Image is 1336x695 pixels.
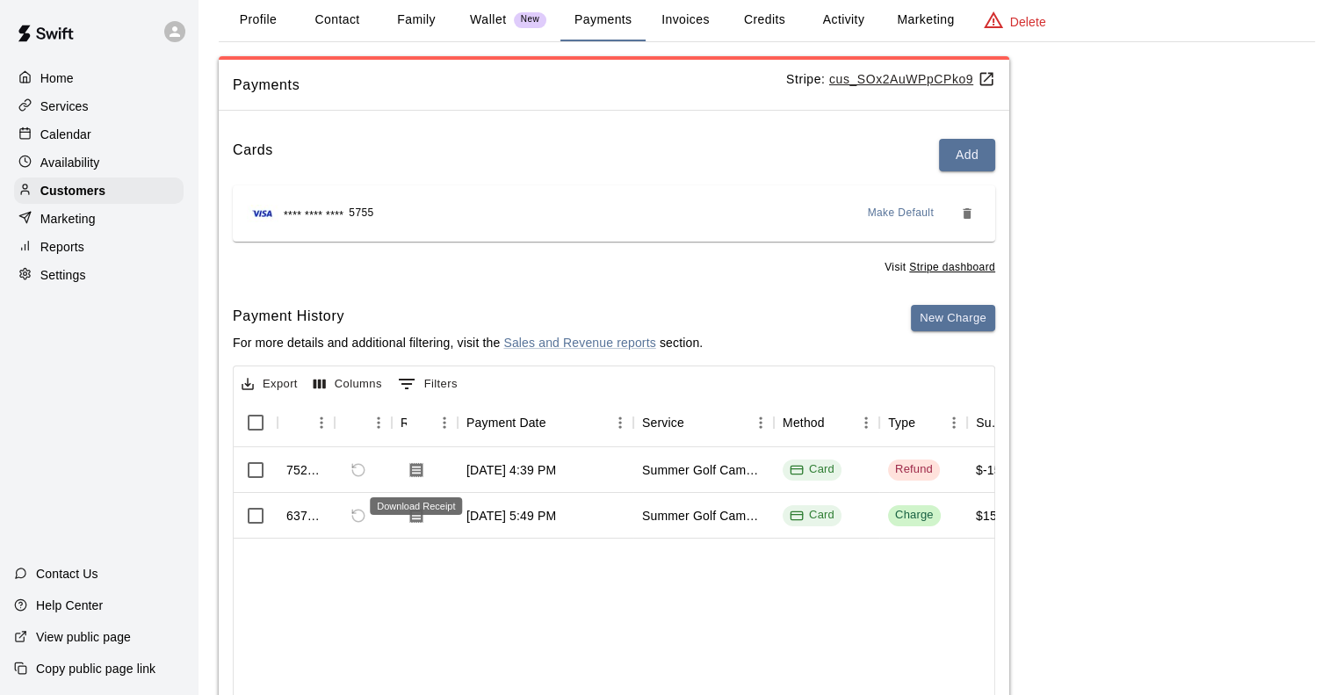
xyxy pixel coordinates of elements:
[247,205,278,222] img: Credit card brand logo
[233,74,786,97] span: Payments
[40,210,96,228] p: Marketing
[40,154,100,171] p: Availability
[895,461,933,478] div: Refund
[976,398,1004,447] div: Subtotal
[941,409,967,436] button: Menu
[976,461,1025,479] div: $-150.00
[40,182,105,199] p: Customers
[939,139,995,171] button: Add
[885,259,995,277] span: Visit
[783,398,825,447] div: Method
[233,305,703,328] h6: Payment History
[14,149,184,176] a: Availability
[335,398,392,447] div: Refund
[633,398,774,447] div: Service
[684,410,709,435] button: Sort
[825,410,849,435] button: Sort
[790,507,834,524] div: Card
[278,398,335,447] div: Id
[546,410,571,435] button: Sort
[458,398,633,447] div: Payment Date
[40,98,89,115] p: Services
[911,305,995,332] button: New Charge
[365,409,392,436] button: Menu
[642,398,684,447] div: Service
[466,507,556,525] div: Jun 8, 2025, 5:49 PM
[895,507,934,524] div: Charge
[879,398,967,447] div: Type
[853,409,879,436] button: Menu
[888,398,915,447] div: Type
[14,121,184,148] a: Calendar
[861,199,942,228] button: Make Default
[401,454,432,486] button: Download Receipt
[308,409,335,436] button: Menu
[868,205,935,222] span: Make Default
[642,461,765,479] div: Summer Golf Camp - 11-13 Year Olds - 1:30-3:30pm
[829,72,995,86] a: cus_SOx2AuWPpCPko9
[36,628,131,646] p: View public page
[14,262,184,288] a: Settings
[370,497,462,515] div: Download Receipt
[747,409,774,436] button: Menu
[642,507,765,525] div: Summer Golf Camp - 11-13 Year Olds - 1:30-3:30pm
[14,93,184,119] a: Services
[14,65,184,91] a: Home
[401,398,407,447] div: Receipt
[774,398,879,447] div: Method
[466,461,556,479] div: Aug 12, 2025, 4:39 PM
[349,205,373,222] span: 5755
[786,70,995,89] p: Stripe:
[470,11,507,29] p: Wallet
[909,261,995,273] a: Stripe dashboard
[286,507,326,525] div: 637639
[790,461,834,478] div: Card
[394,370,462,398] button: Show filters
[14,177,184,204] a: Customers
[607,409,633,436] button: Menu
[40,126,91,143] p: Calendar
[309,371,386,398] button: Select columns
[36,660,155,677] p: Copy public page link
[233,139,273,171] h6: Cards
[503,336,655,350] a: Sales and Revenue reports
[1010,13,1046,31] p: Delete
[407,410,431,435] button: Sort
[40,266,86,284] p: Settings
[14,206,184,232] a: Marketing
[14,234,184,260] a: Reports
[343,501,373,531] span: This payment has already been refunded. The refund has ID 752233
[915,410,940,435] button: Sort
[392,398,458,447] div: Receipt
[976,507,1022,525] div: $150.00
[466,398,546,447] div: Payment Date
[36,565,98,583] p: Contact Us
[286,461,326,479] div: 752233
[237,371,302,398] button: Export
[40,69,74,87] p: Home
[343,410,368,435] button: Sort
[286,410,311,435] button: Sort
[40,238,84,256] p: Reports
[431,409,458,436] button: Menu
[953,199,981,228] button: Remove
[514,14,546,25] span: New
[343,455,373,485] span: Cannot refund a payment with type REFUND
[36,597,103,614] p: Help Center
[233,334,703,351] p: For more details and additional filtering, visit the section.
